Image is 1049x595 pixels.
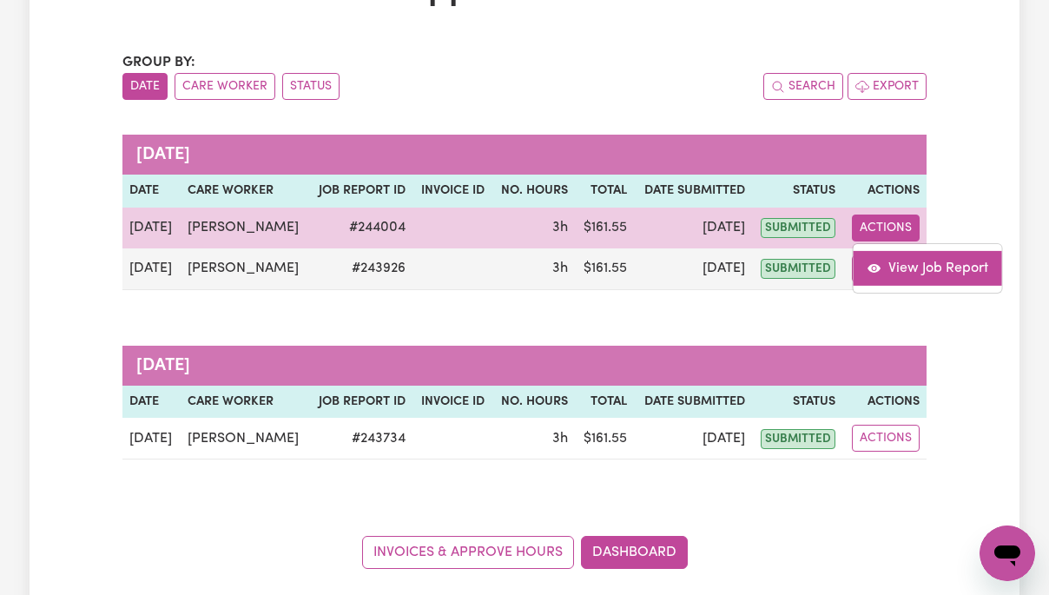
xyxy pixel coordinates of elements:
[181,418,309,459] td: [PERSON_NAME]
[842,386,927,419] th: Actions
[575,418,634,459] td: $ 161.55
[761,259,835,279] span: submitted
[122,386,181,419] th: Date
[752,386,843,419] th: Status
[282,73,340,100] button: sort invoices by paid status
[122,418,181,459] td: [DATE]
[552,221,568,235] span: 3 hours
[634,208,752,248] td: [DATE]
[853,243,1003,294] div: Actions
[763,73,843,100] button: Search
[309,386,412,419] th: Job Report ID
[575,208,634,248] td: $ 161.55
[181,248,309,290] td: [PERSON_NAME]
[181,208,309,248] td: [PERSON_NAME]
[980,526,1035,581] iframe: Button to launch messaging window
[575,175,634,208] th: Total
[575,248,634,290] td: $ 161.55
[122,175,181,208] th: Date
[122,135,927,175] caption: [DATE]
[761,218,835,238] span: submitted
[122,73,168,100] button: sort invoices by date
[412,386,492,419] th: Invoice ID
[362,536,574,569] a: Invoices & Approve Hours
[175,73,275,100] button: sort invoices by care worker
[309,418,412,459] td: # 243734
[122,56,195,69] span: Group by:
[309,208,412,248] td: # 244004
[575,386,634,419] th: Total
[552,432,568,446] span: 3 hours
[634,418,752,459] td: [DATE]
[492,386,575,419] th: No. Hours
[634,386,752,419] th: Date Submitted
[761,429,835,449] span: submitted
[492,175,575,208] th: No. Hours
[634,248,752,290] td: [DATE]
[122,208,181,248] td: [DATE]
[842,175,927,208] th: Actions
[122,346,927,386] caption: [DATE]
[309,248,412,290] td: # 243926
[854,251,1002,286] a: View job report 244004
[852,215,920,241] button: Actions
[309,175,412,208] th: Job Report ID
[181,386,309,419] th: Care worker
[848,73,927,100] button: Export
[181,175,309,208] th: Care worker
[552,261,568,275] span: 3 hours
[412,175,492,208] th: Invoice ID
[852,425,920,452] button: Actions
[752,175,843,208] th: Status
[634,175,752,208] th: Date Submitted
[122,248,181,290] td: [DATE]
[581,536,688,569] a: Dashboard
